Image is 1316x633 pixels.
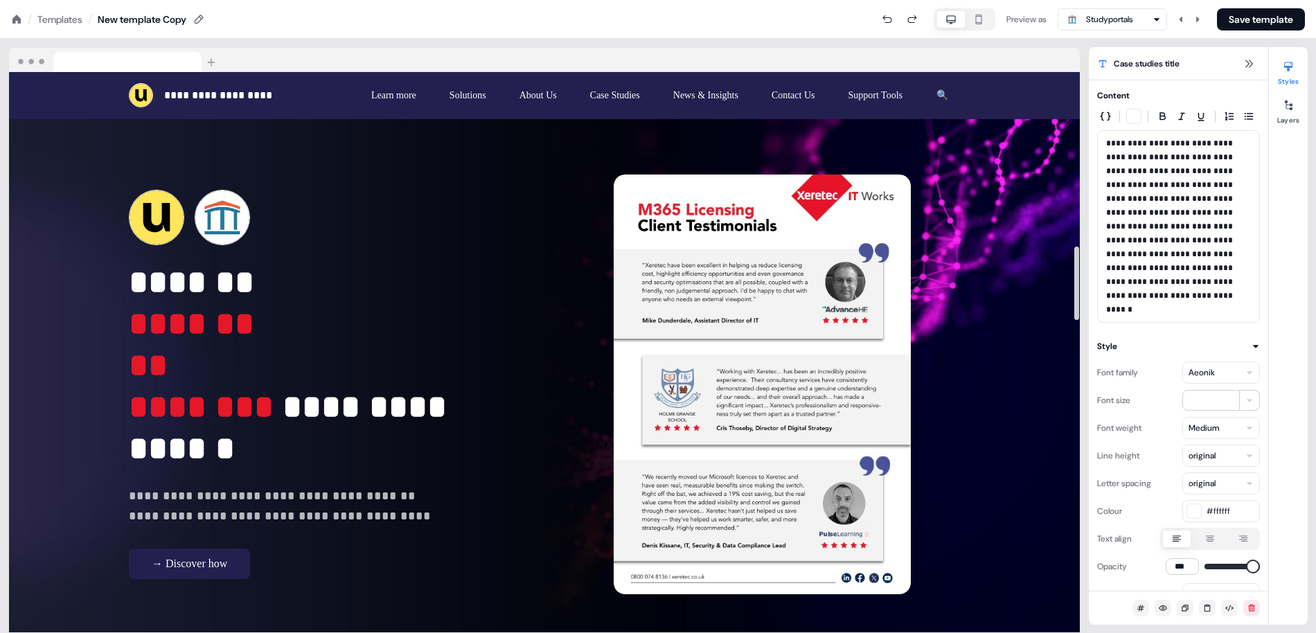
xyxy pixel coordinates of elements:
[837,83,914,108] button: Support Tools
[925,83,960,108] button: 🔍
[360,83,427,108] button: Learn more
[88,12,92,27] div: /
[1097,472,1151,494] div: Letter spacing
[1189,587,1215,601] div: Default
[508,83,568,108] button: About Us
[1114,57,1180,71] span: Case studies title
[1269,55,1308,86] button: Styles
[1006,12,1047,26] div: Preview as
[98,12,186,26] div: New template Copy
[129,549,525,579] div: → Discover how
[1217,8,1305,30] button: Save template
[1182,500,1260,522] button: #ffffff
[360,83,960,108] div: Learn moreSolutionsAbout UsCase StudiesNews & InsightsContact UsSupport Tools🔍
[662,83,749,108] button: News & Insights
[1097,339,1260,353] button: Style
[564,175,960,595] div: Image
[1097,362,1138,384] div: Font family
[1097,389,1130,411] div: Font size
[614,175,911,595] img: Image
[1189,366,1215,380] div: Aeonik
[438,83,497,108] button: Solutions
[28,12,32,27] div: /
[761,83,826,108] button: Contact Us
[9,48,222,73] img: Browser topbar
[1097,417,1141,439] div: Font weight
[1097,500,1122,522] div: Colour
[1097,339,1117,353] div: Style
[1097,445,1139,467] div: Line height
[1269,94,1308,125] button: Layers
[37,12,82,26] a: Templates
[1058,8,1167,30] button: Studyportals
[1097,89,1130,102] div: Content
[1189,421,1219,435] div: Medium
[129,549,250,579] button: → Discover how
[1097,583,1132,605] div: Text type
[1086,12,1133,26] div: Studyportals
[1189,476,1216,490] div: original
[1097,555,1127,578] div: Opacity
[1207,504,1255,518] span: #ffffff
[1097,528,1132,550] div: Text align
[1189,449,1216,463] div: original
[579,83,651,108] button: Case Studies
[1182,362,1260,384] button: Aeonik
